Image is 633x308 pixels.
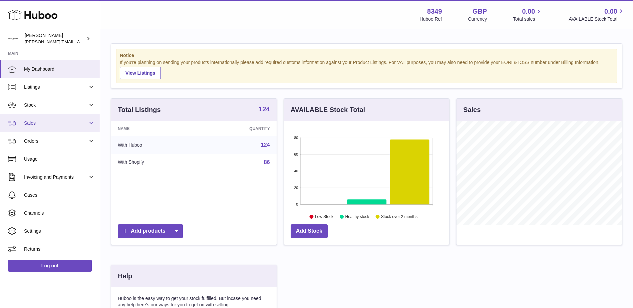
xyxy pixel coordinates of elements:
[264,159,270,165] a: 86
[111,121,200,136] th: Name
[111,154,200,171] td: With Shopify
[513,16,543,22] span: Total sales
[291,224,328,238] a: Add Stock
[569,16,625,22] span: AVAILABLE Stock Total
[463,105,481,114] h3: Sales
[569,7,625,22] a: 0.00 AVAILABLE Stock Total
[345,214,369,219] text: Healthy stock
[24,66,95,72] span: My Dashboard
[24,120,88,126] span: Sales
[111,136,200,154] td: With Huboo
[8,34,18,44] img: katy.taghizadeh@michelgermain.com
[118,295,270,308] p: Huboo is the easy way to get your stock fulfilled. But incase you need any help here's our ways f...
[259,106,270,114] a: 124
[24,84,88,90] span: Listings
[381,214,417,219] text: Stock over 2 months
[604,7,617,16] span: 0.00
[294,152,298,156] text: 60
[261,142,270,148] a: 124
[315,214,334,219] text: Low Stock
[24,174,88,180] span: Invoicing and Payments
[24,210,95,216] span: Channels
[25,32,85,45] div: [PERSON_NAME]
[118,105,161,114] h3: Total Listings
[296,202,298,206] text: 0
[118,224,183,238] a: Add products
[24,138,88,144] span: Orders
[522,7,535,16] span: 0.00
[468,16,487,22] div: Currency
[294,136,298,140] text: 80
[120,67,161,79] a: View Listings
[24,246,95,252] span: Returns
[24,102,88,108] span: Stock
[120,59,613,79] div: If you're planning on sending your products internationally please add required customs informati...
[24,228,95,234] span: Settings
[8,260,92,272] a: Log out
[24,192,95,198] span: Cases
[420,16,442,22] div: Huboo Ref
[25,39,134,44] span: [PERSON_NAME][EMAIL_ADDRESS][DOMAIN_NAME]
[259,106,270,112] strong: 124
[294,186,298,190] text: 20
[291,105,365,114] h3: AVAILABLE Stock Total
[472,7,487,16] strong: GBP
[427,7,442,16] strong: 8349
[294,169,298,173] text: 40
[513,7,543,22] a: 0.00 Total sales
[24,156,95,162] span: Usage
[118,272,132,281] h3: Help
[200,121,276,136] th: Quantity
[120,52,613,59] strong: Notice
